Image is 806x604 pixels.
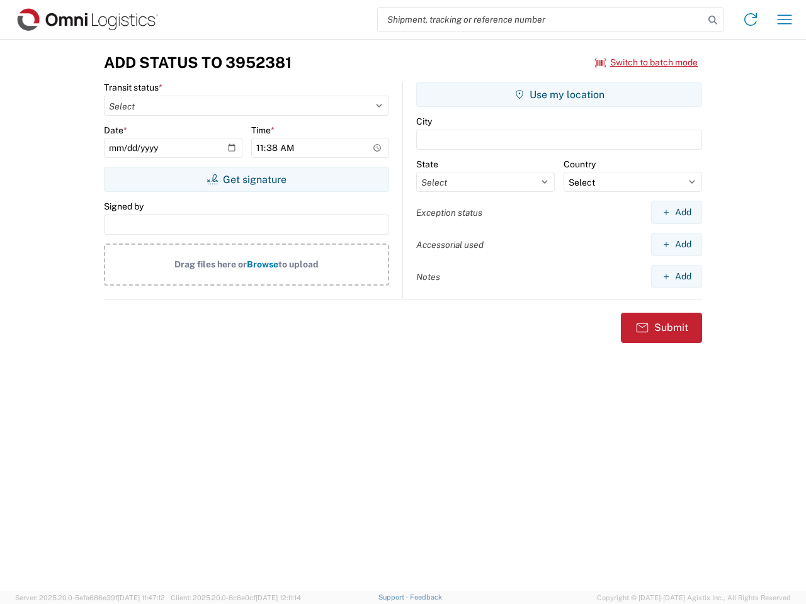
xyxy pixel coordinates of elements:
[104,167,389,192] button: Get signature
[651,265,702,288] button: Add
[104,82,162,93] label: Transit status
[171,594,301,601] span: Client: 2025.20.0-8c6e0cf
[118,594,165,601] span: [DATE] 11:47:12
[378,593,410,601] a: Support
[256,594,301,601] span: [DATE] 12:11:14
[621,313,702,343] button: Submit
[174,259,247,269] span: Drag files here or
[104,53,292,72] h3: Add Status to 3952381
[416,207,482,218] label: Exception status
[416,82,702,107] button: Use my location
[416,116,432,127] label: City
[247,259,278,269] span: Browse
[251,125,275,136] label: Time
[378,8,704,31] input: Shipment, tracking or reference number
[416,239,484,250] label: Accessorial used
[595,52,698,73] button: Switch to batch mode
[410,593,442,601] a: Feedback
[651,233,702,256] button: Add
[278,259,319,269] span: to upload
[651,201,702,224] button: Add
[416,271,440,282] label: Notes
[597,592,791,603] span: Copyright © [DATE]-[DATE] Agistix Inc., All Rights Reserved
[564,159,596,170] label: Country
[416,159,438,170] label: State
[15,594,165,601] span: Server: 2025.20.0-5efa686e39f
[104,201,144,212] label: Signed by
[104,125,127,136] label: Date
